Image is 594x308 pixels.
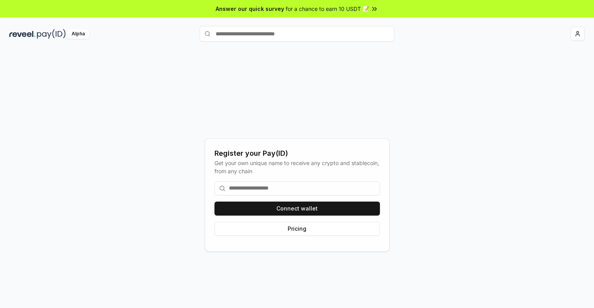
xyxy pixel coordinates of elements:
img: reveel_dark [9,29,35,39]
span: Answer our quick survey [216,5,284,13]
button: Connect wallet [214,202,380,216]
div: Get your own unique name to receive any crypto and stablecoin, from any chain [214,159,380,175]
img: pay_id [37,29,66,39]
span: for a chance to earn 10 USDT 📝 [286,5,369,13]
div: Register your Pay(ID) [214,148,380,159]
div: Alpha [67,29,89,39]
button: Pricing [214,222,380,236]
